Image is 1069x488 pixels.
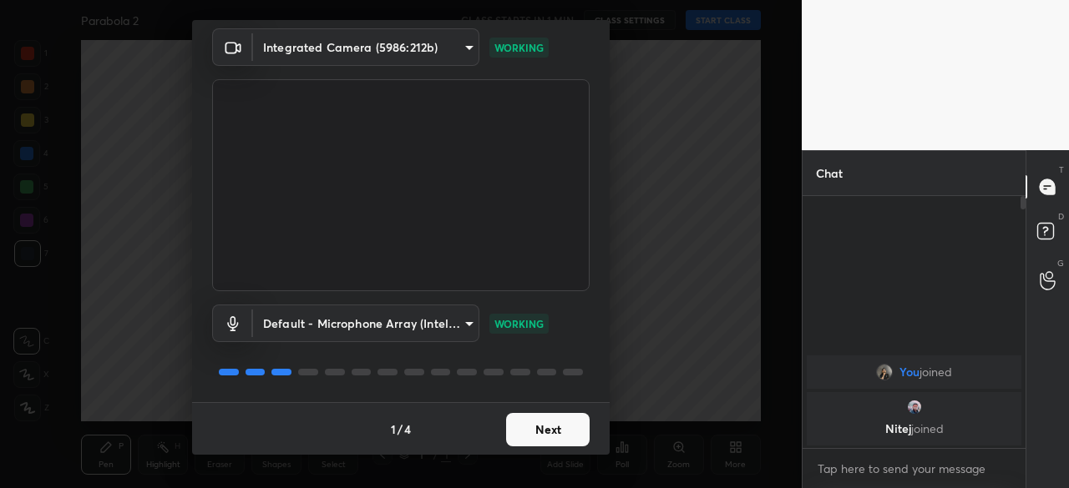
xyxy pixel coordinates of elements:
[911,420,944,436] span: joined
[899,365,920,379] span: You
[506,413,590,446] button: Next
[803,151,856,195] p: Chat
[1059,164,1064,176] p: T
[906,399,923,415] img: 2521f5d2549f4815be32dd30f02c338e.jpg
[1057,257,1064,269] p: G
[876,364,893,380] img: 518721ee46394fa1bc4d5539d7907d7d.jpg
[404,420,411,438] h4: 4
[253,28,479,66] div: Integrated Camera (5986:212b)
[817,422,1011,435] p: Nitej
[803,352,1026,449] div: grid
[494,316,544,331] p: WORKING
[253,304,479,342] div: Integrated Camera (5986:212b)
[1058,210,1064,223] p: D
[398,420,403,438] h4: /
[920,365,952,379] span: joined
[391,420,396,438] h4: 1
[494,40,544,55] p: WORKING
